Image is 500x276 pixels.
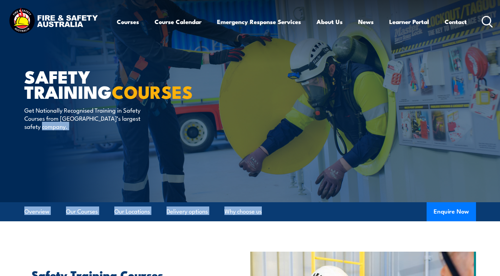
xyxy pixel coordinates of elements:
[117,12,139,31] a: Courses
[217,12,301,31] a: Emergency Response Services
[358,12,374,31] a: News
[389,12,429,31] a: Learner Portal
[317,12,343,31] a: About Us
[112,78,193,105] strong: COURSES
[114,202,150,221] a: Our Locations
[155,12,201,31] a: Course Calendar
[66,202,98,221] a: Our Courses
[224,202,262,221] a: Why choose us
[24,106,153,131] p: Get Nationally Recognised Training in Safety Courses from [GEOGRAPHIC_DATA]’s largest safety comp...
[24,202,49,221] a: Overview
[445,12,467,31] a: Contact
[167,202,208,221] a: Delivery options
[427,202,476,221] button: Enquire Now
[24,68,199,99] h1: Safety Training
